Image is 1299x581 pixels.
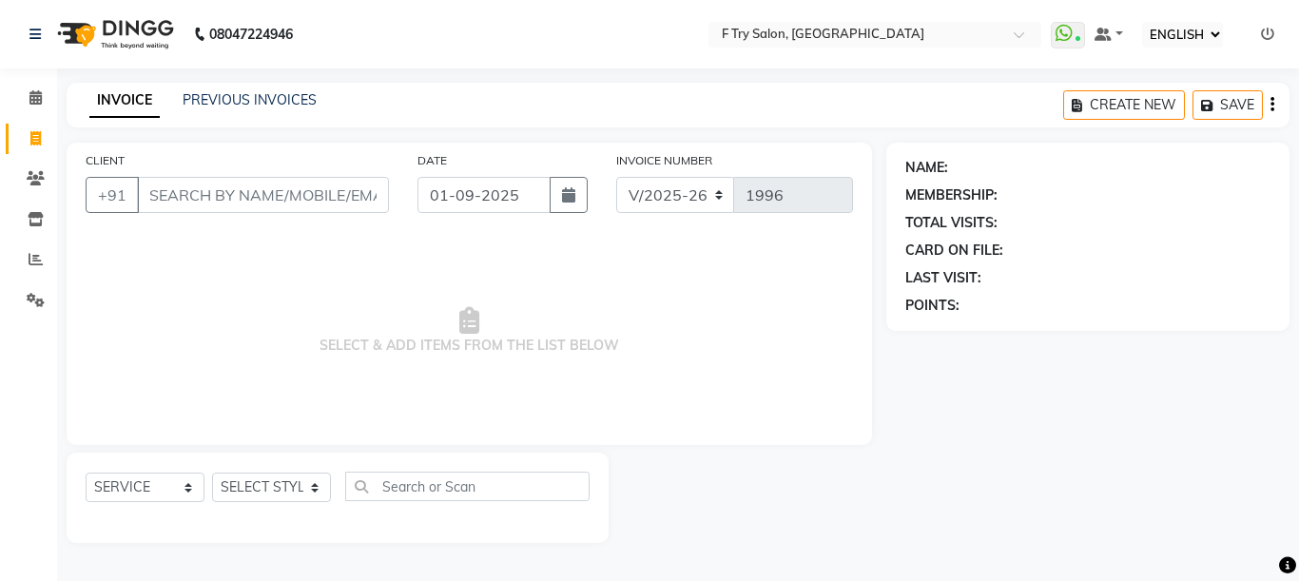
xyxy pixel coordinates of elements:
div: NAME: [905,158,948,178]
label: DATE [417,152,447,169]
img: logo [48,8,179,61]
div: MEMBERSHIP: [905,185,998,205]
input: Search or Scan [345,472,590,501]
div: CARD ON FILE: [905,241,1003,261]
button: SAVE [1192,90,1263,120]
label: INVOICE NUMBER [616,152,712,169]
span: SELECT & ADD ITEMS FROM THE LIST BELOW [86,236,853,426]
button: CREATE NEW [1063,90,1185,120]
div: POINTS: [905,296,960,316]
a: INVOICE [89,84,160,118]
label: CLIENT [86,152,125,169]
div: LAST VISIT: [905,268,981,288]
button: +91 [86,177,139,213]
a: PREVIOUS INVOICES [183,91,317,108]
div: TOTAL VISITS: [905,213,998,233]
input: SEARCH BY NAME/MOBILE/EMAIL/CODE [137,177,389,213]
b: 08047224946 [209,8,293,61]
